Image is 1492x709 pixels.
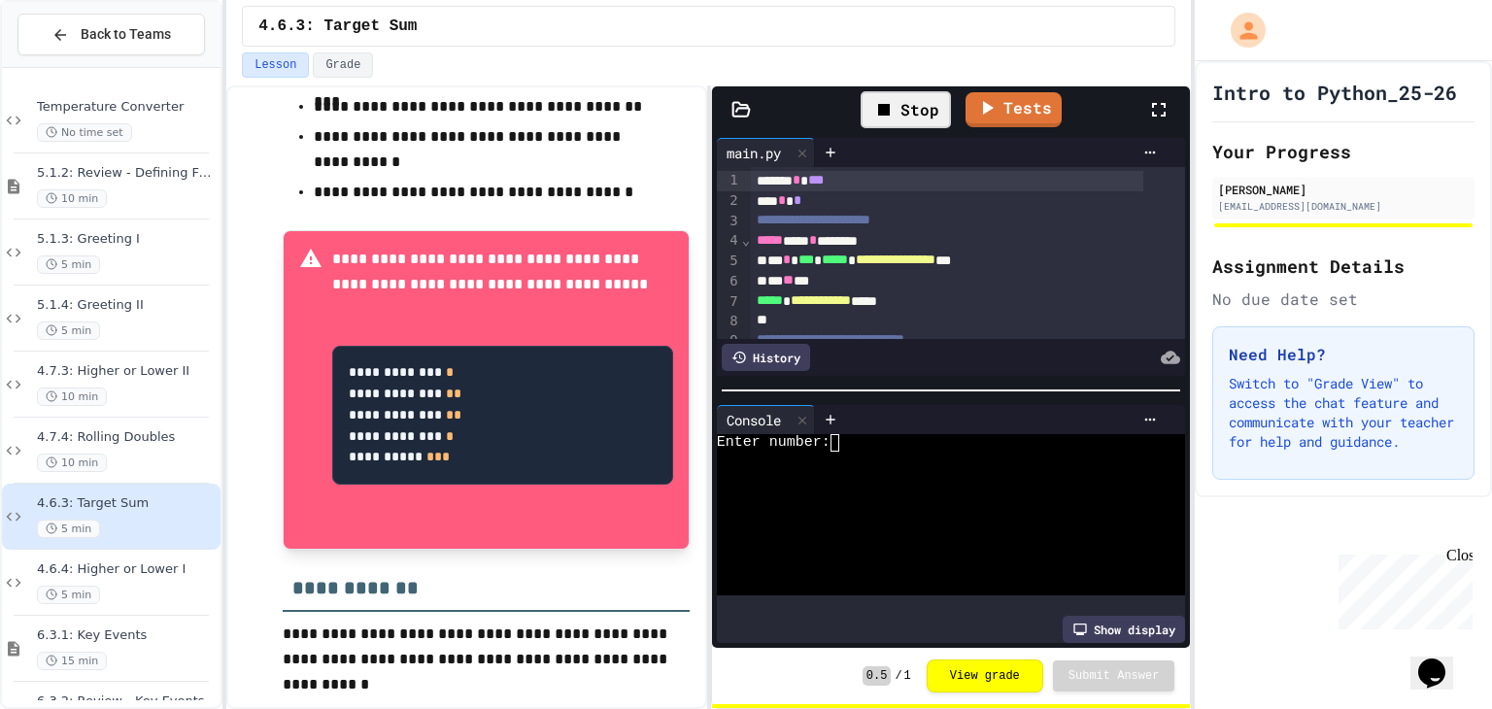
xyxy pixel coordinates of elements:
span: 15 min [37,652,107,670]
span: 4.7.3: Higher or Lower II [37,363,217,380]
span: / [895,668,901,684]
button: Lesson [242,52,309,78]
div: 4 [717,231,741,252]
span: 10 min [37,454,107,472]
div: [EMAIL_ADDRESS][DOMAIN_NAME] [1218,199,1469,214]
span: Fold line [741,232,751,248]
span: No time set [37,123,132,142]
span: Submit Answer [1068,668,1160,684]
div: main.py [717,138,815,167]
span: 5 min [37,520,100,538]
p: Switch to "Grade View" to access the chat feature and communicate with your teacher for help and ... [1229,374,1458,452]
span: 5 min [37,586,100,604]
h2: Assignment Details [1212,253,1475,280]
span: Temperature Converter [37,99,217,116]
h2: Your Progress [1212,138,1475,165]
button: Back to Teams [17,14,205,55]
button: Grade [313,52,373,78]
div: 7 [717,292,741,313]
span: Back to Teams [81,24,171,45]
span: 10 min [37,189,107,208]
div: No due date set [1212,287,1475,311]
h1: Intro to Python_25-26 [1212,79,1457,106]
span: 5 min [37,255,100,274]
div: Console [717,405,815,434]
div: [PERSON_NAME] [1218,181,1469,198]
iframe: chat widget [1410,631,1473,690]
span: Enter number: [717,434,831,452]
div: Stop [861,91,951,128]
div: 9 [717,331,741,352]
span: 10 min [37,388,107,406]
button: View grade [927,659,1043,692]
span: 5 min [37,321,100,340]
span: 6.3.1: Key Events [37,627,217,644]
iframe: chat widget [1331,547,1473,629]
div: 3 [717,212,741,232]
div: 8 [717,312,741,331]
div: 1 [717,171,741,191]
span: 4.6.4: Higher or Lower I [37,561,217,578]
span: 4.7.4: Rolling Doubles [37,429,217,446]
button: Submit Answer [1053,660,1175,692]
span: 4.6.3: Target Sum [258,15,417,38]
h3: Need Help? [1229,343,1458,366]
span: 4.6.3: Target Sum [37,495,217,512]
div: 2 [717,191,741,212]
div: 5 [717,252,741,272]
div: Chat with us now!Close [8,8,134,123]
div: History [722,344,810,371]
span: 5.1.2: Review - Defining Functions [37,165,217,182]
span: 0.5 [863,666,892,686]
span: 5.1.3: Greeting I [37,231,217,248]
div: Console [717,410,791,430]
div: 6 [717,272,741,292]
a: Tests [966,92,1062,127]
span: 1 [904,668,911,684]
div: Show display [1063,616,1185,643]
div: main.py [717,143,791,163]
div: My Account [1210,8,1271,52]
span: 5.1.4: Greeting II [37,297,217,314]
